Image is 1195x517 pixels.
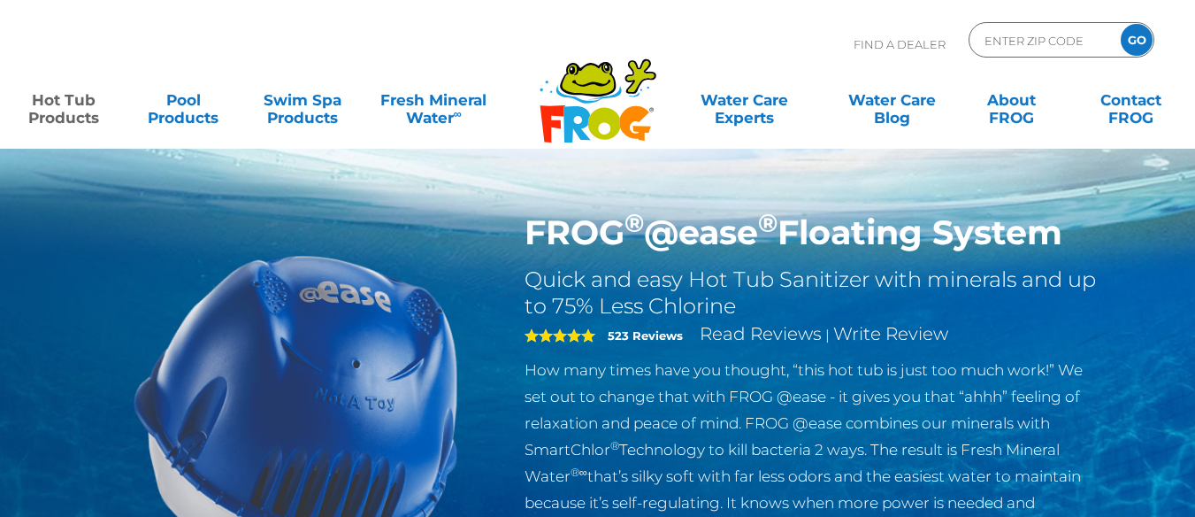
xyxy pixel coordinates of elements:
[833,323,948,344] a: Write Review
[1084,82,1177,118] a: ContactFROG
[525,266,1102,320] h2: Quick and easy Hot Tub Sanitizer with minerals and up to 75% Less Chlorine
[610,439,619,452] sup: ®
[608,328,683,343] strong: 523 Reviews
[571,466,587,479] sup: ®∞
[758,207,778,238] sup: ®
[376,82,492,118] a: Fresh MineralWater∞
[525,212,1102,253] h1: FROG @ease Floating System
[825,327,830,343] span: |
[525,328,595,343] span: 5
[854,22,946,66] p: Find A Dealer
[700,323,822,344] a: Read Reviews
[1121,24,1153,56] input: GO
[530,35,666,143] img: Frog Products Logo
[257,82,349,118] a: Swim SpaProducts
[137,82,230,118] a: PoolProducts
[669,82,819,118] a: Water CareExperts
[624,207,644,238] sup: ®
[846,82,938,118] a: Water CareBlog
[965,82,1058,118] a: AboutFROG
[18,82,111,118] a: Hot TubProducts
[454,107,462,120] sup: ∞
